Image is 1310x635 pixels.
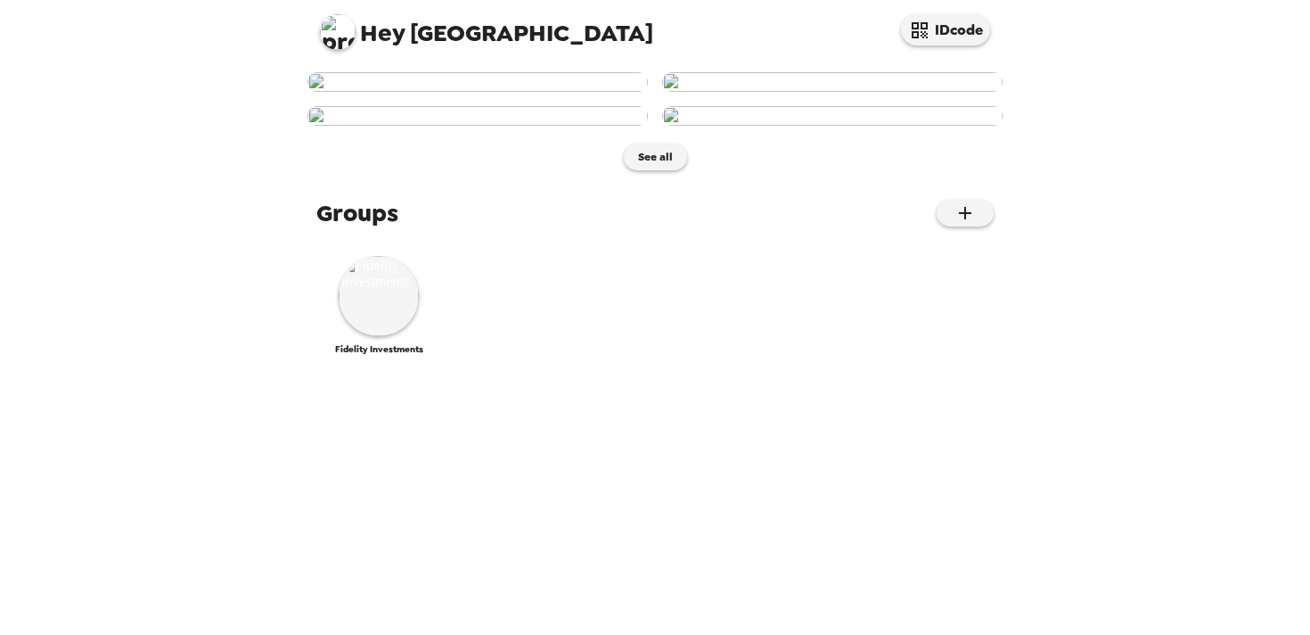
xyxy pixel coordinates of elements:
span: Hey [360,17,405,49]
img: user-270833 [662,106,1003,126]
img: user-271276 [307,72,648,92]
img: user-270837 [662,72,1003,92]
span: [GEOGRAPHIC_DATA] [320,5,653,45]
span: Groups [316,197,398,229]
img: profile pic [320,14,356,50]
button: See all [624,144,687,170]
button: IDcode [901,14,990,45]
img: user-270834 [307,106,648,126]
img: Fidelity Investments [339,256,419,336]
span: Fidelity Investments [335,343,423,355]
